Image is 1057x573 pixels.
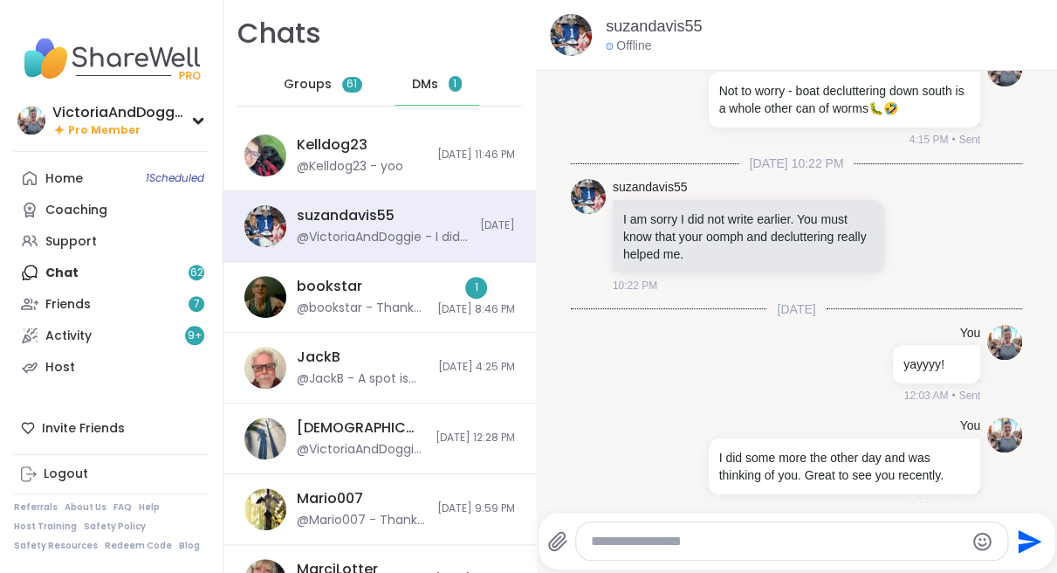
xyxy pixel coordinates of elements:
a: Host [14,351,209,383]
a: Friends7 [14,288,209,320]
button: Send [1008,521,1047,561]
span: Sent [958,499,980,514]
a: Safety Policy [84,521,146,533]
div: @VictoriaAndDoggie - I did some more the other day and was thinking of you. Great to see you rece... [297,229,470,246]
a: Support [14,225,209,257]
span: Groups [284,76,332,93]
h4: You [960,418,981,435]
div: [DEMOGRAPHIC_DATA] [297,418,425,438]
span: 4:15 PM [909,132,949,148]
span: [DATE] 10:22 PM [739,155,855,172]
div: Coaching [45,202,107,219]
img: https://sharewell-space-live.sfo3.digitaloceanspaces.com/user-generated/cca46633-8413-4581-a5b3-c... [987,418,1022,452]
span: [DATE] 8:46 PM [437,302,515,317]
h4: You [960,325,981,342]
a: Home1Scheduled [14,162,209,194]
a: About Us [65,501,106,514]
a: suzandavis55 [613,179,688,197]
span: [DATE] [480,218,515,233]
img: https://sharewell-space-live.sfo3.digitaloceanspaces.com/user-generated/3c5f9f08-1677-4a94-921c-3... [244,347,286,389]
div: Friends [45,296,91,314]
a: Blog [179,540,200,552]
a: Host Training [14,521,77,533]
span: [DATE] 4:25 PM [438,360,515,375]
a: Activity9+ [14,320,209,351]
a: Coaching [14,194,209,225]
div: Mario007 [297,489,363,508]
img: VictoriaAndDoggie [17,107,45,135]
img: https://sharewell-space-live.sfo3.digitaloceanspaces.com/user-generated/a42a35b4-1525-4922-a28c-9... [244,418,286,459]
div: @JackB - A spot is open in the Glimmer session: [URL][DOMAIN_NAME] [297,370,428,388]
div: bookstar [297,277,362,296]
span: • [951,499,955,514]
span: 1 Scheduled [146,171,204,185]
a: Redeem Code [105,540,172,552]
img: https://sharewell-space-live.sfo3.digitaloceanspaces.com/user-generated/cca46633-8413-4581-a5b3-c... [987,325,1022,360]
span: [DATE] 12:28 PM [436,431,515,445]
div: Activity [45,328,92,345]
span: • [951,388,955,404]
div: Support [45,233,97,251]
span: 12:03 AM [904,499,949,514]
a: suzandavis55 [606,16,702,38]
img: https://sharewell-space-live.sfo3.digitaloceanspaces.com/user-generated/b29d3971-d29c-45de-9377-2... [244,205,286,247]
div: Offline [606,38,651,55]
div: suzandavis55 [297,206,395,225]
p: I am sorry I did not write earlier. You must know that your oomph and decluttering really helped me. [623,211,875,263]
button: Emoji picker [971,531,992,552]
span: 🤣 [883,101,898,115]
span: 9 + [188,328,202,343]
span: Sent [958,132,980,148]
img: https://sharewell-space-live.sfo3.digitaloceanspaces.com/user-generated/f837f3be-89e4-4695-8841-a... [244,135,286,176]
p: I did some more the other day and was thinking of you. Great to see you recently. [719,449,971,484]
a: FAQ [113,501,132,514]
span: 🐛 [868,101,883,115]
h1: Chats [237,14,321,53]
img: https://sharewell-space-live.sfo3.digitaloceanspaces.com/user-generated/b29d3971-d29c-45de-9377-2... [571,179,606,214]
span: • [951,132,955,148]
span: Sent [958,388,980,404]
p: yayyyy! [903,356,970,373]
span: 7 [194,297,200,312]
div: Invite Friends [14,412,209,444]
a: Safety Resources [14,540,98,552]
span: Pro Member [68,123,141,138]
span: 10:22 PM [613,278,657,293]
img: https://sharewell-space-live.sfo3.digitaloceanspaces.com/user-generated/a98a3d67-e9ae-4151-9b99-d... [244,488,286,530]
span: 61 [347,77,357,92]
img: https://sharewell-space-live.sfo3.digitaloceanspaces.com/user-generated/535310fa-e9f2-4698-8a7d-4... [244,276,286,318]
a: Logout [14,459,209,490]
div: JackB [297,348,340,367]
div: @Kelldog23 - yoo [297,158,403,176]
div: Logout [44,466,88,483]
span: [DATE] 11:46 PM [437,148,515,162]
div: Kelldog23 [297,135,367,155]
a: Referrals [14,501,58,514]
textarea: Type your message [591,533,964,550]
img: ShareWell Nav Logo [14,28,209,89]
span: 12:03 AM [904,388,949,404]
span: 1 [453,77,456,92]
p: Not to worry - boat decluttering down south is a whole other can of worms [719,82,971,117]
span: [DATE] 9:59 PM [437,501,515,516]
div: @Mario007 - Thank you it was a pleasure to meet you I wish you the best and we will see each othe... [297,512,427,529]
div: @VictoriaAndDoggie - Ha, I'm too busy to schedule an ShareWell [DATE] ;-) Maybe in the future. Ch... [297,441,425,459]
div: @bookstar - Thanks for letting me know. I think I missed it tonight. Is it part of their handle o... [297,300,427,317]
div: VictoriaAndDoggie [52,103,183,122]
a: Help [139,501,160,514]
span: [DATE] [766,300,826,318]
div: 1 [465,277,487,299]
img: https://sharewell-space-live.sfo3.digitaloceanspaces.com/user-generated/b29d3971-d29c-45de-9377-2... [550,14,592,56]
div: Home [45,170,83,188]
div: Host [45,359,75,376]
span: DMs [412,76,438,93]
